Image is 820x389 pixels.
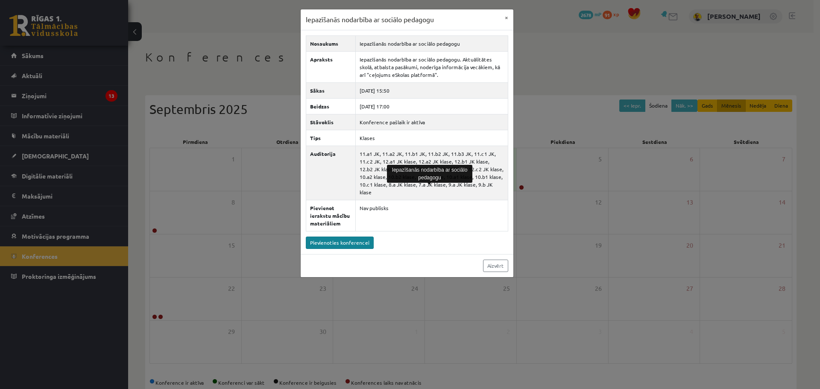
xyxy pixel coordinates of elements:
th: Apraksts [306,51,355,82]
button: × [500,9,513,26]
h3: Iepazīšanās nodarbība ar sociālo pedagogu [306,15,434,25]
th: Nosaukums [306,35,355,51]
div: Iepazīšanās nodarbība ar sociālo pedagogu [387,165,472,183]
th: Sākas [306,82,355,98]
td: 11.a1 JK, 11.a2 JK, 11.b1 JK, 11.b2 JK, 11.b3 JK, 11.c1 JK, 11.c2 JK, 12.a1 JK klase, 12.a2 JK kl... [355,146,508,200]
td: [DATE] 17:00 [355,98,508,114]
td: [DATE] 15:50 [355,82,508,98]
th: Auditorija [306,146,355,200]
th: Pievienot ierakstu mācību materiāliem [306,200,355,231]
th: Tips [306,130,355,146]
td: Iepazīšanās nodarbība ar sociālo pedagogu. Aktuālitātes skolā, atbalsta pasākumi, noderīga inform... [355,51,508,82]
th: Stāvoklis [306,114,355,130]
a: Pievienoties konferencei [306,237,374,249]
td: Nav publisks [355,200,508,231]
td: Konference pašlaik ir aktīva [355,114,508,130]
td: Klases [355,130,508,146]
td: Iepazīšanās nodarbība ar sociālo pedagogu [355,35,508,51]
a: Aizvērt [483,260,508,272]
th: Beidzas [306,98,355,114]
